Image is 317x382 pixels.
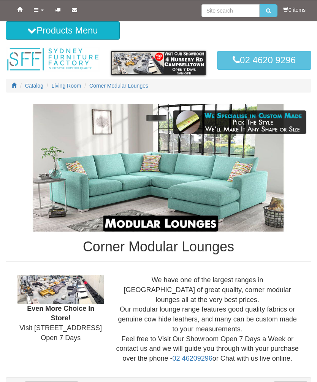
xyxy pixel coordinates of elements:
a: 02 4620 9296 [217,51,311,69]
img: showroom.gif [111,51,206,75]
li: 0 items [283,6,306,14]
a: Catalog [25,83,43,89]
div: Visit [STREET_ADDRESS] Open 7 Days [12,275,109,343]
div: We have one of the largest ranges in [GEOGRAPHIC_DATA] of great quality, corner modular lounges a... [109,275,305,363]
a: 02 46209296 [173,355,212,362]
b: Even More Choice In Store! [27,305,94,322]
img: Sydney Furniture Factory [6,47,100,72]
button: Products Menu [6,21,120,40]
h1: Corner Modular Lounges [6,239,311,254]
img: Corner Modular Lounges [6,104,311,232]
img: Showroom [17,275,104,304]
input: Site search [201,4,260,17]
a: Living Room [52,83,81,89]
a: Corner Modular Lounges [89,83,148,89]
